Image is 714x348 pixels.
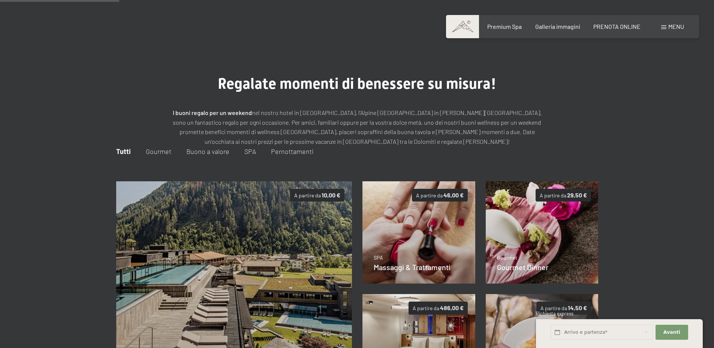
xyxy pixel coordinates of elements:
[663,329,680,336] span: Avanti
[218,75,496,93] span: Regalate momenti di benessere su misura!
[170,108,545,146] p: nel nostro hotel in [GEOGRAPHIC_DATA], l’Alpine [GEOGRAPHIC_DATA] in [PERSON_NAME][GEOGRAPHIC_DAT...
[536,311,573,317] span: Richiesta express
[656,325,688,340] button: Avanti
[487,23,522,30] a: Premium Spa
[173,109,252,116] strong: I buoni regalo per un weekend
[535,23,580,30] a: Galleria immagini
[593,23,641,30] a: PRENOTA ONLINE
[668,23,684,30] span: Menu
